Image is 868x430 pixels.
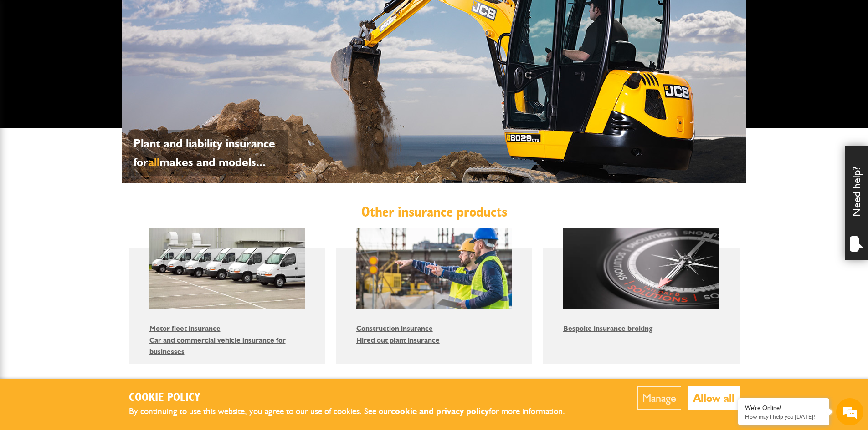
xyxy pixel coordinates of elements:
a: Motor fleet insurance [149,324,221,333]
img: Construction insurance [356,228,512,309]
a: Car and commercial vehicle insurance for businesses [149,336,286,356]
img: Bespoke insurance broking [563,228,719,309]
div: We're Online! [745,404,822,412]
img: Motor fleet insurance [149,228,305,309]
a: Bespoke insurance broking [563,324,652,333]
p: By continuing to use this website, you agree to our use of cookies. See our for more information. [129,405,580,419]
button: Manage [637,386,681,410]
button: Allow all [688,386,740,410]
p: How may I help you today? [745,413,822,420]
span: all [148,155,159,169]
a: Construction insurance [356,324,433,333]
h2: Other insurance products [129,203,740,221]
a: cookie and privacy policy [391,406,489,416]
p: Plant and liability insurance for makes and models... [134,134,284,172]
div: Need help? [845,146,868,260]
a: Hired out plant insurance [356,336,440,344]
h2: Cookie Policy [129,391,580,405]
